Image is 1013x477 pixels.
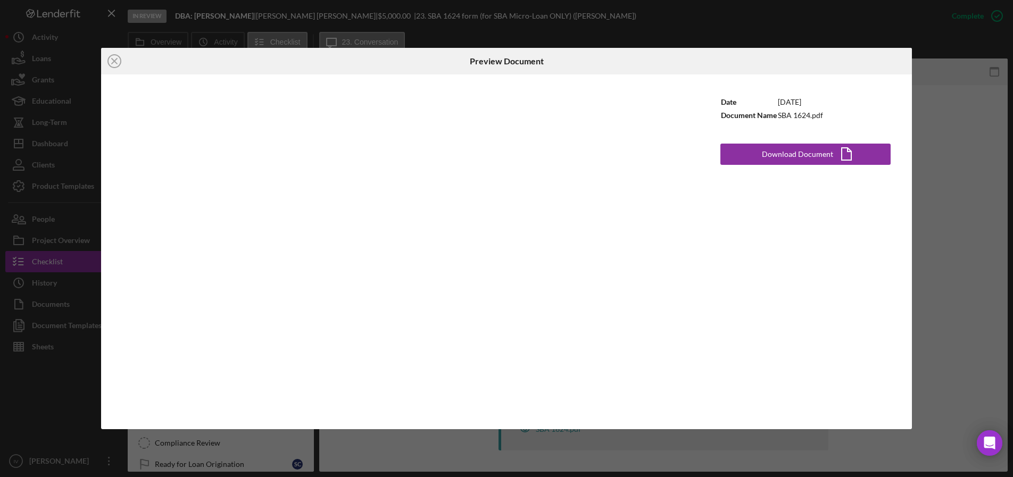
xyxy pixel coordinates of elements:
[777,96,824,109] td: [DATE]
[470,56,544,66] h6: Preview Document
[720,144,891,165] button: Download Document
[721,97,736,106] b: Date
[977,430,1002,456] div: Open Intercom Messenger
[101,74,699,430] iframe: File preview
[777,109,824,122] td: SBA 1624.pdf
[721,111,777,120] b: Document Name
[762,144,833,165] div: Download Document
